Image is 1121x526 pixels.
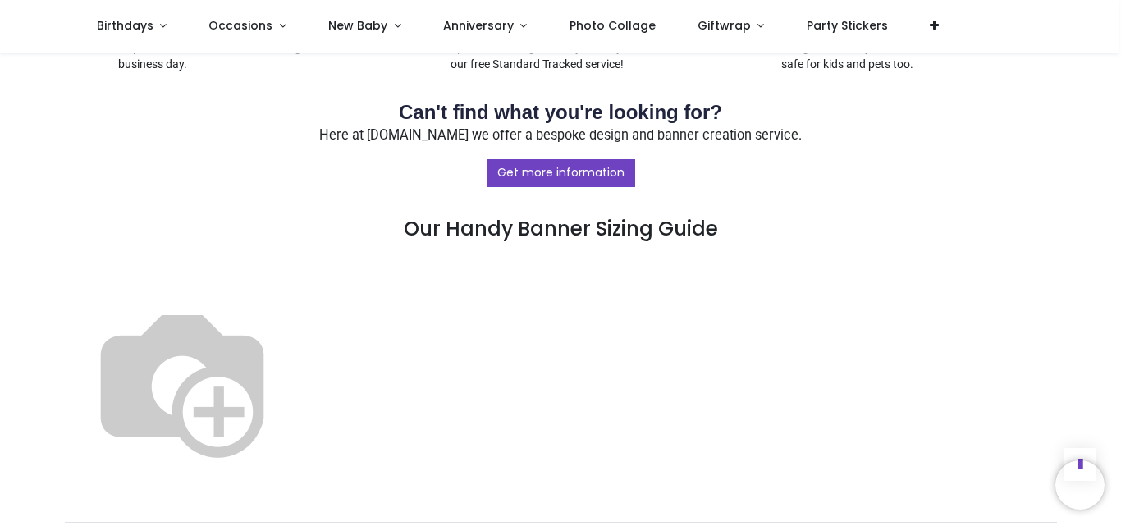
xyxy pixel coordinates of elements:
span: Photo Collage [570,17,656,34]
img: Banner_Size_Helper_Image_Compare.svg [77,276,287,486]
iframe: Brevo live chat [1055,460,1105,510]
span: Anniversary [443,17,514,34]
h2: Can't find what you're looking for? [77,98,1045,126]
span: Party Stickers [807,17,888,34]
span: New Baby [328,17,387,34]
a: Get more information [487,159,635,187]
span: Birthdays [97,17,153,34]
span: Occasions [208,17,272,34]
span: Giftwrap [698,17,751,34]
p: Here at [DOMAIN_NAME] we offer a bespoke design and banner creation service. [77,126,1045,145]
h3: Our Handy Banner Sizing Guide [77,158,1045,244]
